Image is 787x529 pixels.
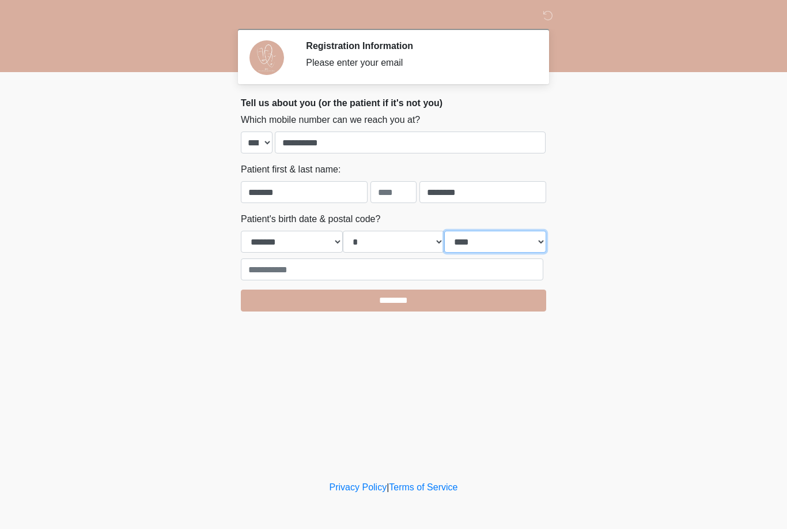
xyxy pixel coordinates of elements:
[241,212,380,226] label: Patient's birth date & postal code?
[241,97,546,108] h2: Tell us about you (or the patient if it's not you)
[241,163,340,177] label: Patient first & last name:
[330,482,387,492] a: Privacy Policy
[249,40,284,75] img: Agent Avatar
[389,482,457,492] a: Terms of Service
[387,482,389,492] a: |
[229,9,244,23] img: DM Studio Logo
[306,56,529,70] div: Please enter your email
[241,113,420,127] label: Which mobile number can we reach you at?
[306,40,529,51] h2: Registration Information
